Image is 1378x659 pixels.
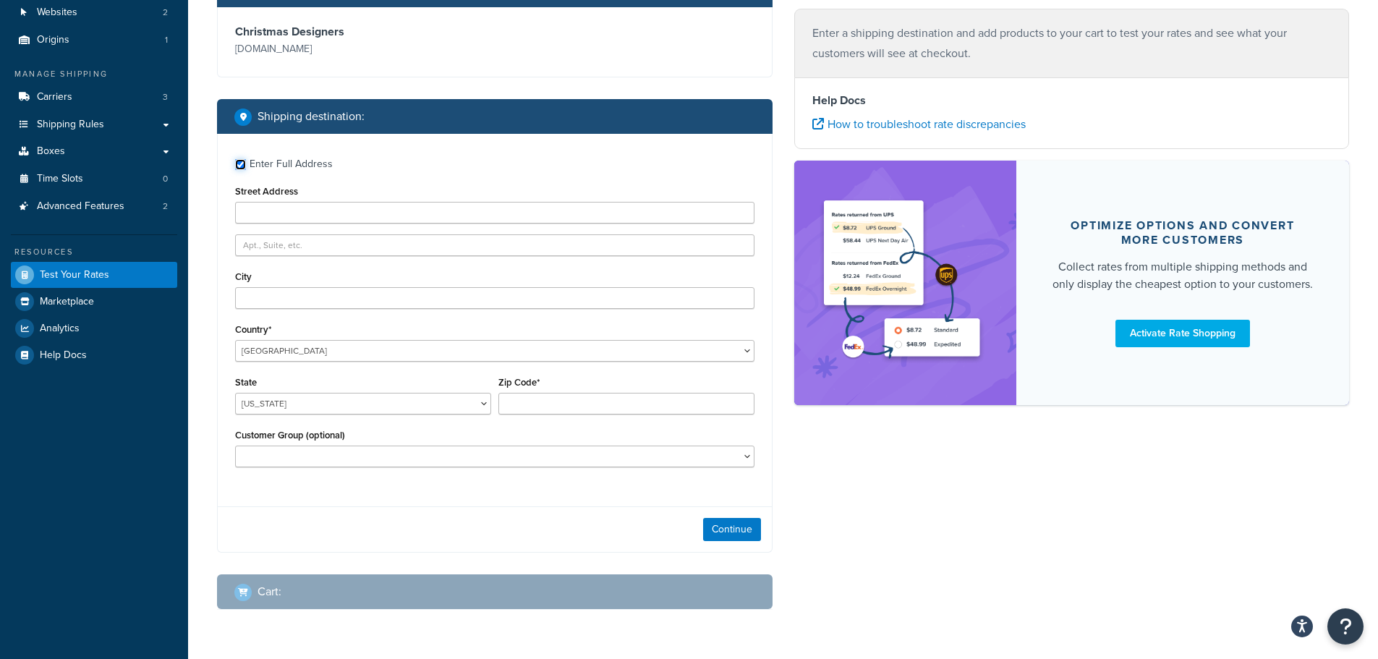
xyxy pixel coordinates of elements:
li: Carriers [11,84,177,111]
li: Time Slots [11,166,177,192]
button: Continue [703,518,761,541]
span: Boxes [37,145,65,158]
button: Open Resource Center [1327,608,1364,645]
li: Advanced Features [11,193,177,220]
a: Help Docs [11,342,177,368]
span: Carriers [37,91,72,103]
span: Help Docs [40,349,87,362]
a: Boxes [11,138,177,165]
span: Advanced Features [37,200,124,213]
span: Origins [37,34,69,46]
span: Shipping Rules [37,119,104,131]
a: Advanced Features2 [11,193,177,220]
label: Zip Code* [498,377,540,388]
label: Country* [235,324,271,335]
div: Manage Shipping [11,68,177,80]
div: Enter Full Address [250,154,333,174]
a: Marketplace [11,289,177,315]
span: Websites [37,7,77,19]
a: Origins1 [11,27,177,54]
span: Analytics [40,323,80,335]
h2: Cart : [258,585,281,598]
span: 2 [163,7,168,19]
input: Enter Full Address [235,159,246,170]
input: Apt., Suite, etc. [235,234,754,256]
span: 3 [163,91,168,103]
span: 1 [165,34,168,46]
a: Analytics [11,315,177,341]
span: Test Your Rates [40,269,109,281]
label: Street Address [235,186,298,197]
label: Customer Group (optional) [235,430,345,441]
a: Test Your Rates [11,262,177,288]
span: Time Slots [37,173,83,185]
a: Time Slots0 [11,166,177,192]
a: Shipping Rules [11,111,177,138]
div: Optimize options and convert more customers [1051,218,1315,247]
p: [DOMAIN_NAME] [235,39,491,59]
h4: Help Docs [812,92,1332,109]
span: 0 [163,173,168,185]
div: Resources [11,246,177,258]
label: City [235,271,252,282]
label: State [235,377,257,388]
a: Activate Rate Shopping [1115,320,1250,347]
li: Origins [11,27,177,54]
h2: Shipping destination : [258,110,365,123]
img: feature-image-rateshop-7084cbbcb2e67ef1d54c2e976f0e592697130d5817b016cf7cc7e13314366067.png [816,182,995,383]
span: 2 [163,200,168,213]
span: Marketplace [40,296,94,308]
a: Carriers3 [11,84,177,111]
a: How to troubleshoot rate discrepancies [812,116,1026,132]
h3: Christmas Designers [235,25,491,39]
p: Enter a shipping destination and add products to your cart to test your rates and see what your c... [812,23,1332,64]
div: Collect rates from multiple shipping methods and only display the cheapest option to your customers. [1051,258,1315,293]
